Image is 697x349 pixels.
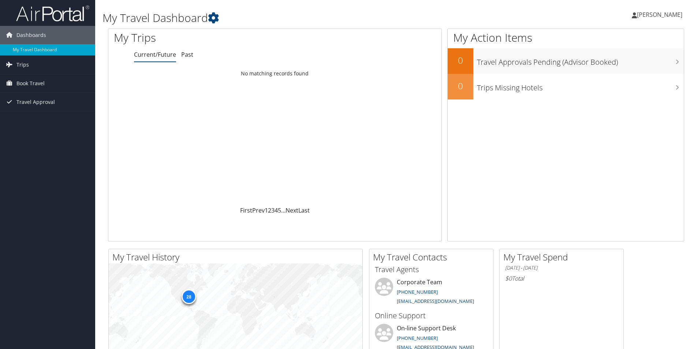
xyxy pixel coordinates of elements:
a: [EMAIL_ADDRESS][DOMAIN_NAME] [397,298,474,304]
h6: [DATE] - [DATE] [505,264,618,271]
h1: My Trips [114,30,297,45]
span: … [281,206,286,214]
a: [PERSON_NAME] [632,4,690,26]
a: Prev [252,206,265,214]
span: Dashboards [16,26,46,44]
a: 0Travel Approvals Pending (Advisor Booked) [448,48,684,74]
a: [PHONE_NUMBER] [397,335,438,341]
h3: Travel Agents [375,264,488,275]
a: Last [298,206,310,214]
a: [PHONE_NUMBER] [397,289,438,295]
h2: My Travel Spend [503,251,623,263]
a: 3 [271,206,275,214]
h6: Total [505,274,618,282]
h2: My Travel History [112,251,362,263]
a: First [240,206,252,214]
h3: Online Support [375,311,488,321]
a: 1 [265,206,268,214]
td: No matching records found [108,67,441,80]
h3: Travel Approvals Pending (Advisor Booked) [477,53,684,67]
div: 28 [182,289,196,304]
a: 5 [278,206,281,214]
span: $0 [505,274,512,282]
span: [PERSON_NAME] [637,11,682,19]
a: Next [286,206,298,214]
h1: My Action Items [448,30,684,45]
a: 4 [275,206,278,214]
span: Travel Approval [16,93,55,111]
a: 0Trips Missing Hotels [448,74,684,100]
a: Current/Future [134,50,176,59]
a: Past [181,50,193,59]
li: Corporate Team [371,278,491,308]
img: airportal-logo.png [16,5,89,22]
span: Book Travel [16,74,45,93]
a: 2 [268,206,271,214]
h2: 0 [448,54,473,67]
h1: My Travel Dashboard [102,10,494,26]
span: Trips [16,56,29,74]
h2: 0 [448,80,473,92]
h2: My Travel Contacts [373,251,493,263]
h3: Trips Missing Hotels [477,79,684,93]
